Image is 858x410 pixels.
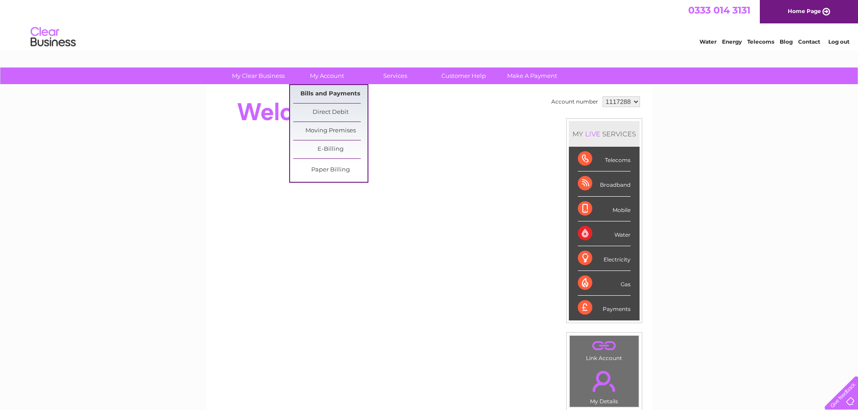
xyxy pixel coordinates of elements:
[578,296,631,320] div: Payments
[572,338,636,354] a: .
[427,68,501,84] a: Customer Help
[293,140,368,158] a: E-Billing
[828,38,849,45] a: Log out
[358,68,432,84] a: Services
[688,5,750,16] a: 0333 014 3131
[780,38,793,45] a: Blog
[798,38,820,45] a: Contact
[747,38,774,45] a: Telecoms
[569,335,639,364] td: Link Account
[578,171,631,196] div: Broadband
[722,38,742,45] a: Energy
[495,68,569,84] a: Make A Payment
[572,365,636,397] a: .
[583,130,602,138] div: LIVE
[30,23,76,51] img: logo.png
[293,104,368,122] a: Direct Debit
[549,94,600,109] td: Account number
[578,246,631,271] div: Electricity
[699,38,717,45] a: Water
[217,5,642,44] div: Clear Business is a trading name of Verastar Limited (registered in [GEOGRAPHIC_DATA] No. 3667643...
[293,122,368,140] a: Moving Premises
[578,221,631,246] div: Water
[569,363,639,407] td: My Details
[569,121,640,147] div: MY SERVICES
[578,147,631,171] div: Telecoms
[293,161,368,179] a: Paper Billing
[578,271,631,296] div: Gas
[221,68,295,84] a: My Clear Business
[578,197,631,221] div: Mobile
[290,68,364,84] a: My Account
[293,85,368,103] a: Bills and Payments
